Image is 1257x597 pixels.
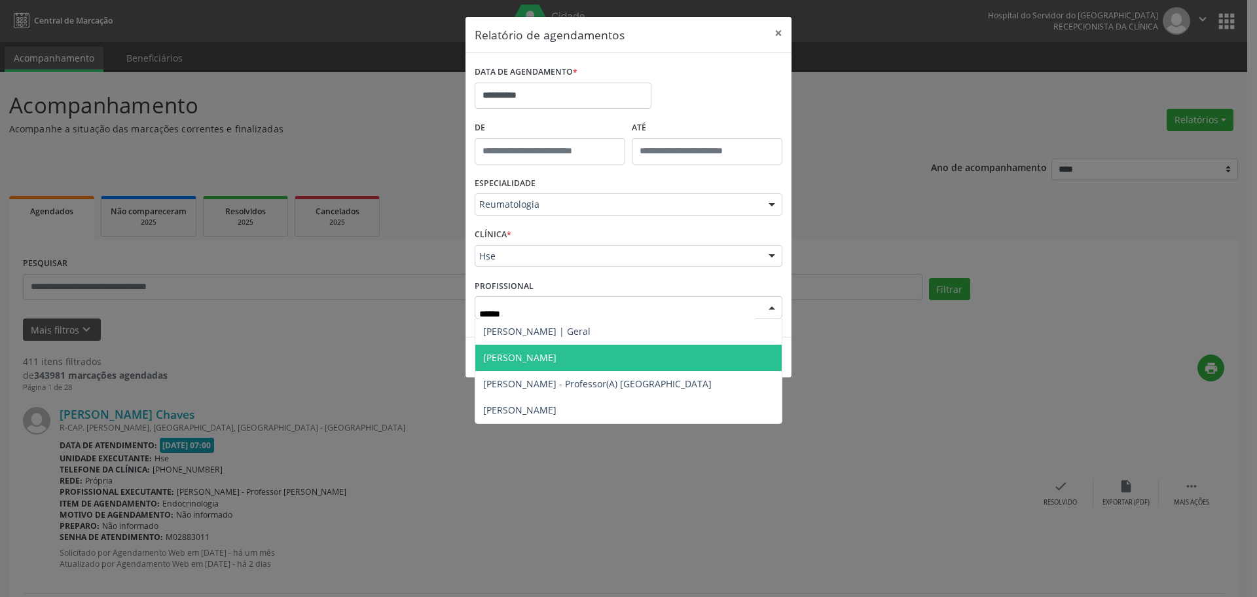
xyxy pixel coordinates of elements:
label: ATÉ [632,118,782,138]
span: Reumatologia [479,198,756,211]
label: PROFISSIONAL [475,276,534,296]
label: DATA DE AGENDAMENTO [475,62,577,83]
span: Hse [479,250,756,263]
h5: Relatório de agendamentos [475,26,625,43]
span: [PERSON_NAME] [483,351,556,364]
span: [PERSON_NAME] [483,404,556,416]
span: [PERSON_NAME] | Geral [483,325,591,337]
label: CLÍNICA [475,225,511,245]
span: [PERSON_NAME] - Professor(A) [GEOGRAPHIC_DATA] [483,377,712,390]
button: Close [765,17,792,49]
label: De [475,118,625,138]
label: ESPECIALIDADE [475,174,536,194]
